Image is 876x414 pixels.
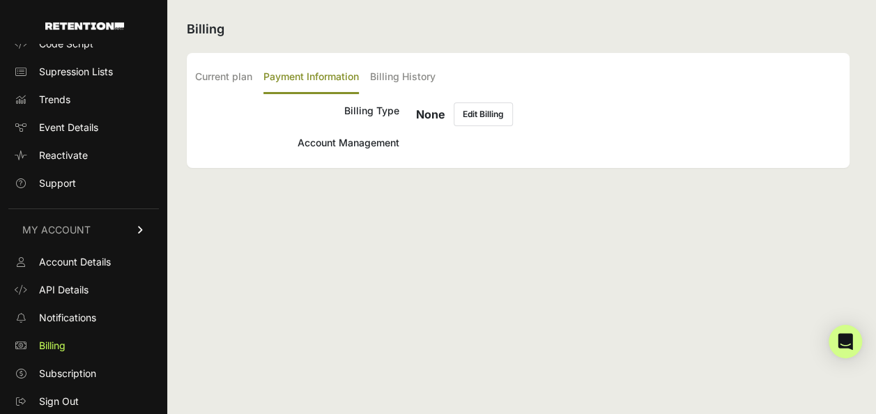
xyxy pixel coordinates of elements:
[39,176,76,190] span: Support
[39,311,96,325] span: Notifications
[39,394,79,408] span: Sign Out
[8,89,159,111] a: Trends
[187,20,850,39] h2: Billing
[39,255,111,269] span: Account Details
[39,93,70,107] span: Trends
[39,283,89,297] span: API Details
[195,135,399,151] div: Account Management
[39,367,96,381] span: Subscription
[39,37,93,51] span: Code Script
[45,22,124,30] img: Retention.com
[8,172,159,194] a: Support
[39,121,98,135] span: Event Details
[39,148,88,162] span: Reactivate
[39,65,113,79] span: Supression Lists
[8,279,159,301] a: API Details
[8,116,159,139] a: Event Details
[454,102,513,126] button: Edit Billing
[8,144,159,167] a: Reactivate
[39,339,66,353] span: Billing
[416,106,445,123] h6: None
[263,61,359,94] label: Payment Information
[8,61,159,83] a: Supression Lists
[195,102,399,126] div: Billing Type
[8,362,159,385] a: Subscription
[8,335,159,357] a: Billing
[8,208,159,251] a: MY ACCOUNT
[829,325,862,358] div: Open Intercom Messenger
[195,61,252,94] label: Current plan
[8,251,159,273] a: Account Details
[8,33,159,55] a: Code Script
[8,307,159,329] a: Notifications
[8,390,159,413] a: Sign Out
[22,223,91,237] span: MY ACCOUNT
[370,61,436,94] label: Billing History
